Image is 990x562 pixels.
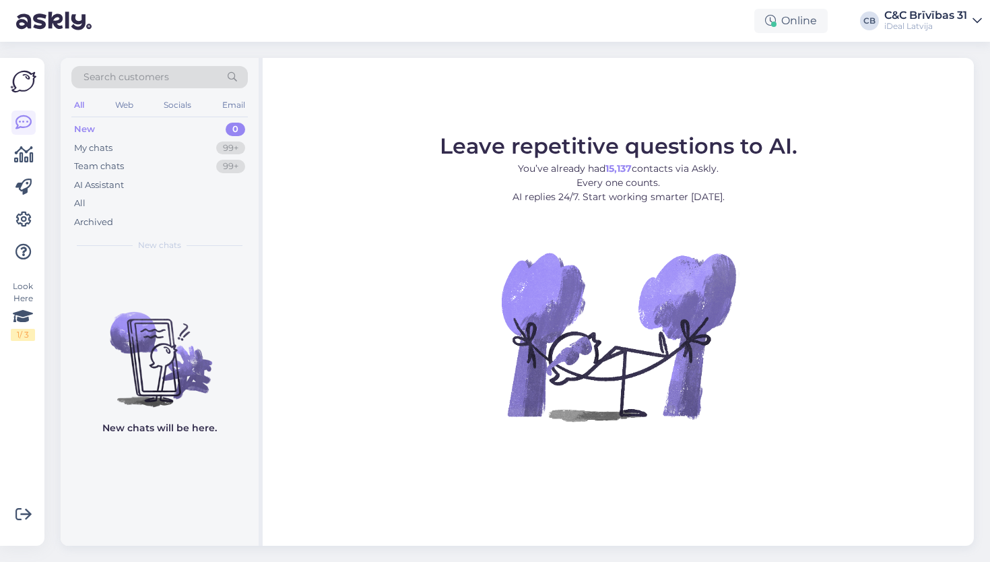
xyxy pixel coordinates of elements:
[74,142,112,155] div: My chats
[216,160,245,173] div: 99+
[74,179,124,192] div: AI Assistant
[74,197,86,210] div: All
[71,96,87,114] div: All
[860,11,879,30] div: CB
[112,96,136,114] div: Web
[605,162,632,175] b: 15,137
[138,239,181,251] span: New chats
[161,96,194,114] div: Socials
[74,160,124,173] div: Team chats
[220,96,248,114] div: Email
[11,329,35,341] div: 1 / 3
[11,69,36,94] img: Askly Logo
[61,288,259,409] img: No chats
[497,215,739,458] img: No Chat active
[11,280,35,341] div: Look Here
[884,21,967,32] div: iDeal Latvija
[754,9,828,33] div: Online
[226,123,245,136] div: 0
[216,142,245,155] div: 99+
[102,421,217,435] p: New chats will be here.
[440,162,797,204] p: You’ve already had contacts via Askly. Every one counts. AI replies 24/7. Start working smarter [...
[74,216,113,229] div: Archived
[74,123,95,136] div: New
[884,10,967,21] div: C&C Brīvības 31
[84,70,169,84] span: Search customers
[440,133,797,159] span: Leave repetitive questions to AI.
[884,10,982,32] a: C&C Brīvības 31iDeal Latvija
